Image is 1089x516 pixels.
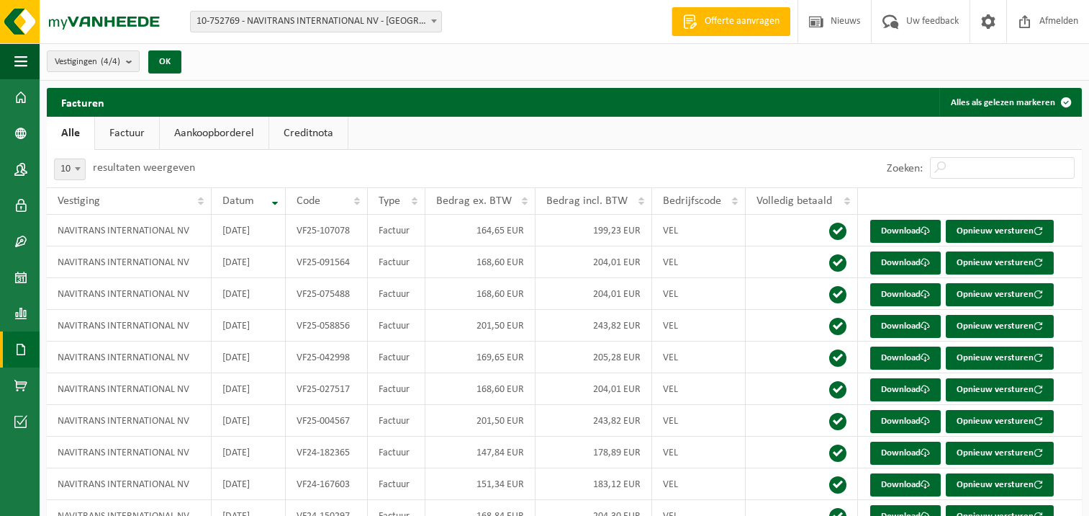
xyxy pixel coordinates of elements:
[47,437,212,468] td: NAVITRANS INTERNATIONAL NV
[368,246,425,278] td: Factuur
[870,283,941,306] a: Download
[212,437,286,468] td: [DATE]
[379,195,400,207] span: Type
[47,50,140,72] button: Vestigingen(4/4)
[870,315,941,338] a: Download
[425,405,536,437] td: 201,50 EUR
[652,342,746,373] td: VEL
[946,220,1054,243] button: Opnieuw versturen
[546,195,628,207] span: Bedrag incl. BTW
[425,278,536,310] td: 168,60 EUR
[946,315,1054,338] button: Opnieuw versturen
[95,117,159,150] a: Factuur
[47,342,212,373] td: NAVITRANS INTERNATIONAL NV
[946,347,1054,370] button: Opnieuw versturen
[297,195,320,207] span: Code
[536,373,652,405] td: 204,01 EUR
[286,437,368,468] td: VF24-182365
[212,468,286,500] td: [DATE]
[368,310,425,342] td: Factuur
[870,252,941,275] a: Download
[212,342,286,373] td: [DATE]
[870,410,941,433] a: Download
[212,373,286,405] td: [DATE]
[701,14,783,29] span: Offerte aanvragen
[286,310,368,342] td: VF25-058856
[286,215,368,246] td: VF25-107078
[425,437,536,468] td: 147,84 EUR
[536,405,652,437] td: 243,82 EUR
[368,342,425,373] td: Factuur
[536,310,652,342] td: 243,82 EUR
[652,405,746,437] td: VEL
[425,246,536,278] td: 168,60 EUR
[160,117,268,150] a: Aankoopborderel
[946,442,1054,465] button: Opnieuw versturen
[212,215,286,246] td: [DATE]
[425,468,536,500] td: 151,34 EUR
[652,437,746,468] td: VEL
[55,51,120,73] span: Vestigingen
[425,310,536,342] td: 201,50 EUR
[368,405,425,437] td: Factuur
[425,215,536,246] td: 164,65 EUR
[368,373,425,405] td: Factuur
[47,117,94,150] a: Alle
[148,50,181,74] button: OK
[47,88,119,116] h2: Facturen
[436,195,512,207] span: Bedrag ex. BTW
[946,473,1054,497] button: Opnieuw versturen
[536,342,652,373] td: 205,28 EUR
[368,437,425,468] td: Factuur
[870,442,941,465] a: Download
[286,468,368,500] td: VF24-167603
[47,373,212,405] td: NAVITRANS INTERNATIONAL NV
[47,405,212,437] td: NAVITRANS INTERNATIONAL NV
[269,117,348,150] a: Creditnota
[47,310,212,342] td: NAVITRANS INTERNATIONAL NV
[946,252,1054,275] button: Opnieuw versturen
[212,246,286,278] td: [DATE]
[286,246,368,278] td: VF25-091564
[190,11,442,32] span: 10-752769 - NAVITRANS INTERNATIONAL NV - KORTRIJK
[212,310,286,342] td: [DATE]
[212,278,286,310] td: [DATE]
[425,342,536,373] td: 169,65 EUR
[47,215,212,246] td: NAVITRANS INTERNATIONAL NV
[536,215,652,246] td: 199,23 EUR
[93,162,195,174] label: resultaten weergeven
[191,12,441,32] span: 10-752769 - NAVITRANS INTERNATIONAL NV - KORTRIJK
[946,410,1054,433] button: Opnieuw versturen
[368,468,425,500] td: Factuur
[54,159,86,180] span: 10
[286,405,368,437] td: VF25-004567
[212,405,286,437] td: [DATE]
[946,378,1054,401] button: Opnieuw versturen
[425,373,536,405] td: 168,60 EUR
[47,468,212,500] td: NAVITRANS INTERNATIONAL NV
[663,195,721,207] span: Bedrijfscode
[47,246,212,278] td: NAVITRANS INTERNATIONAL NV
[536,278,652,310] td: 204,01 EUR
[536,437,652,468] td: 178,89 EUR
[55,159,85,179] span: 10
[946,283,1054,306] button: Opnieuw versturen
[756,195,832,207] span: Volledig betaald
[672,7,790,36] a: Offerte aanvragen
[101,57,120,66] count: (4/4)
[652,373,746,405] td: VEL
[887,163,923,174] label: Zoeken:
[536,468,652,500] td: 183,12 EUR
[286,373,368,405] td: VF25-027517
[939,88,1080,117] button: Alles als gelezen markeren
[286,278,368,310] td: VF25-075488
[536,246,652,278] td: 204,01 EUR
[870,220,941,243] a: Download
[870,378,941,401] a: Download
[652,246,746,278] td: VEL
[222,195,254,207] span: Datum
[652,468,746,500] td: VEL
[368,278,425,310] td: Factuur
[652,278,746,310] td: VEL
[870,473,941,497] a: Download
